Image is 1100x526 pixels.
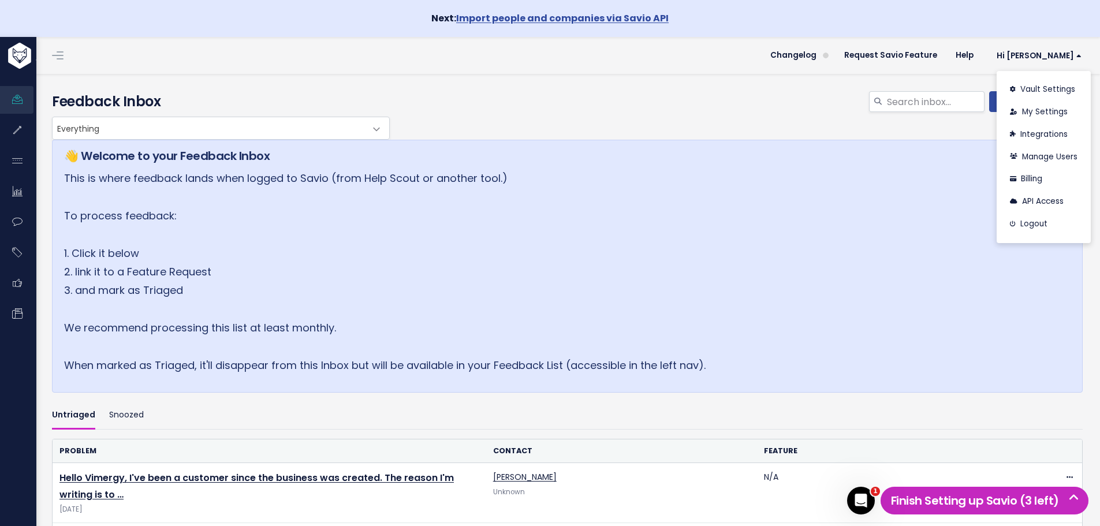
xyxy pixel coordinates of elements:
a: Billing [1001,168,1086,191]
span: 1 [871,487,880,496]
a: Snoozed [109,402,144,429]
th: Contact [486,439,757,463]
a: API Access [1001,191,1086,213]
a: Logout [1001,213,1086,236]
span: Everything [52,117,390,140]
a: Vault Settings [1001,79,1086,101]
a: Integrations [1001,123,1086,146]
a: Untriaged [52,402,95,429]
td: N/A [757,463,1028,523]
a: My Settings [1001,101,1086,124]
a: [PERSON_NAME] [493,471,557,483]
p: This is where feedback lands when logged to Savio (from Help Scout or another tool.) To process f... [64,169,1045,375]
img: logo-white.9d6f32f41409.svg [5,43,95,69]
a: Hi [PERSON_NAME] [983,47,1091,65]
span: Hi [PERSON_NAME] [997,51,1082,60]
th: Problem [53,439,486,463]
th: Feature [757,439,1028,463]
span: [DATE] [59,503,479,516]
span: Changelog [770,51,816,59]
span: Everything [53,117,366,139]
h5: 👋 Welcome to your Feedback Inbox [64,147,1045,165]
a: New Feedback [989,91,1083,112]
input: Search inbox... [886,91,985,112]
iframe: Intercom live chat [847,487,875,514]
a: Manage Users [1001,146,1086,168]
span: Unknown [493,487,525,497]
ul: Filter feature requests [52,402,1083,429]
a: Import people and companies via Savio API [456,12,669,25]
h5: Finish Setting up Savio (3 left) [886,492,1083,509]
strong: Next: [431,12,669,25]
a: Hello Vimergy, I've been a customer since the business was created. The reason I'm writing is to … [59,471,454,501]
a: Help [946,47,983,64]
div: Hi [PERSON_NAME] [997,71,1091,243]
a: Request Savio Feature [835,47,946,64]
h4: Feedback Inbox [52,91,1083,112]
